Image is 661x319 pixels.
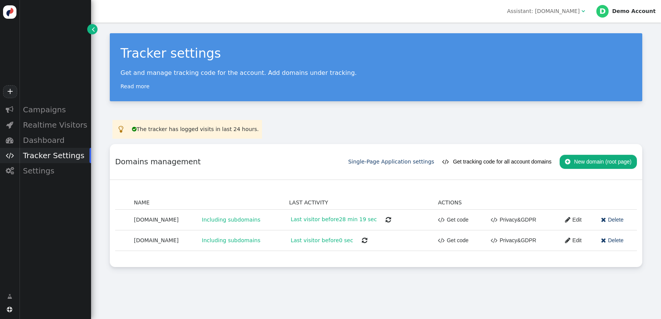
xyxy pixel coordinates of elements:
div: Settings [19,163,91,178]
button:  [357,233,373,247]
a: Edit [560,213,581,227]
td: NAME [131,196,197,210]
span:  [491,215,498,225]
span:  [601,215,606,225]
span:  [92,25,95,33]
td: [DOMAIN_NAME] [131,209,197,230]
span: Last visitor before [289,236,355,245]
span:  [6,167,14,175]
span:  [438,236,445,245]
div: Campaigns [19,102,91,117]
a:  [2,290,18,303]
span:  [7,307,12,312]
span:  [6,136,13,144]
span:  [438,215,445,225]
div: Domains management [115,156,348,167]
span: 0 sec [339,237,353,243]
span:  [6,121,13,129]
span: 28 min 19 sec [339,216,377,222]
span:  [601,236,606,245]
span:  [119,125,123,133]
span:  [386,217,391,223]
button:  [380,213,396,227]
a: Delete [596,233,624,247]
span: Including subdomains [200,236,262,245]
td: LAST ACTIVITY [287,196,435,210]
span:  [6,106,13,113]
div: Demo Account [612,8,656,15]
a:  [87,24,98,34]
div: Tracker settings [120,44,632,63]
div: Dashboard [19,133,91,148]
span:  [132,126,137,132]
span:  [565,215,570,225]
span:  [6,152,14,159]
td: The tracker has logged visits in last 24 hours. [129,121,261,138]
span:  [565,159,570,165]
span:  [7,293,12,301]
a: Edit [560,233,581,247]
a: + [3,85,17,98]
span:  [442,159,449,165]
div: Assistant: [DOMAIN_NAME] [507,7,580,15]
a: Get code [438,233,469,247]
a: Read more [120,83,150,89]
span: Last visitor before [289,215,379,223]
td: [DOMAIN_NAME] [131,230,197,251]
button: New domain (root page) [560,155,637,168]
a: Delete [596,213,624,227]
span:  [362,237,367,243]
span: Including subdomains [200,215,262,224]
div: D [596,5,609,17]
a: Privacy&GDPR [485,233,536,247]
span:  [565,236,570,245]
img: logo-icon.svg [3,5,16,19]
a: Get code [438,213,469,227]
a: Single-Page Application settings [348,159,434,165]
td: ACTIONS [435,196,483,210]
div: Realtime Visitors [19,117,91,133]
button: Get tracking code for all account domains [442,155,552,168]
span:  [581,8,585,14]
div: Tracker Settings [19,148,91,163]
span:  [491,236,498,245]
a: Privacy&GDPR [485,213,536,227]
p: Get and manage tracking code for the account. Add domains under tracking. [120,69,632,76]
